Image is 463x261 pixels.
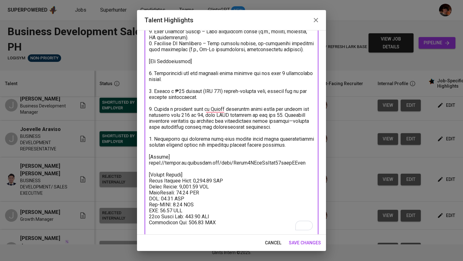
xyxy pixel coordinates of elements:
span: save changes [289,239,321,247]
span: cancel [265,239,281,247]
button: cancel [262,237,284,249]
h2: Talent Highlights [145,15,318,25]
button: save changes [286,237,323,249]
